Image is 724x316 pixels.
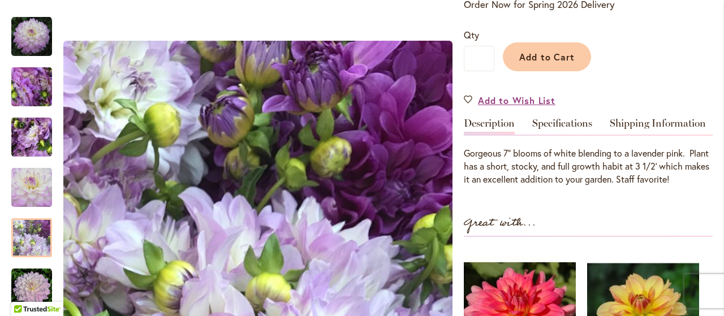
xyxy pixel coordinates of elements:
[464,29,479,41] span: Qty
[532,118,592,135] a: Specifications
[11,257,52,308] div: MIKAYLA MIRANDA
[11,157,63,207] div: MIKAYLA MIRANDA
[519,51,575,63] span: Add to Cart
[464,118,515,135] a: Description
[464,118,713,186] div: Detailed Product Info
[464,147,713,186] div: Gorgeous 7" blooms of white blending to a lavender pink. Plant has a short, stocky, and full grow...
[11,16,52,57] img: MIKAYLA MIRANDA
[503,42,591,71] button: Add to Cart
[11,6,63,56] div: MIKAYLA MIRANDA
[464,214,536,232] strong: Great with...
[478,94,555,107] span: Add to Wish List
[11,167,52,208] img: MIKAYLA MIRANDA
[11,207,63,257] div: MIKAYLA MIRANDA
[8,276,40,308] iframe: Launch Accessibility Center
[464,94,555,107] a: Add to Wish List
[11,106,63,157] div: MIKAYLA MIRANDA
[11,56,63,106] div: MIKAYLA MIRANDA
[610,118,706,135] a: Shipping Information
